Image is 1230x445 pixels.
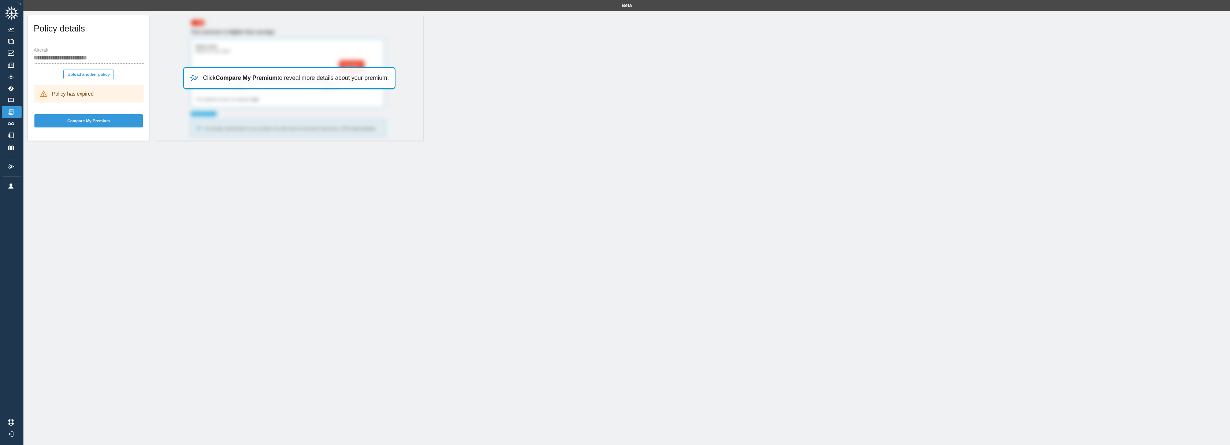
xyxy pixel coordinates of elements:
[34,23,85,34] h5: Policy details
[52,87,94,100] div: Policy has expired
[190,74,198,82] img: uptrend-and-star-798e9c881b4915e3b082.svg
[203,74,389,82] p: Click to reveal more details about your premium.
[216,75,278,81] b: Compare My Premium
[28,15,149,45] div: Policy details
[63,70,114,79] button: Upload another policy
[34,47,48,54] label: Aircraft
[34,114,143,127] button: Compare My Premium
